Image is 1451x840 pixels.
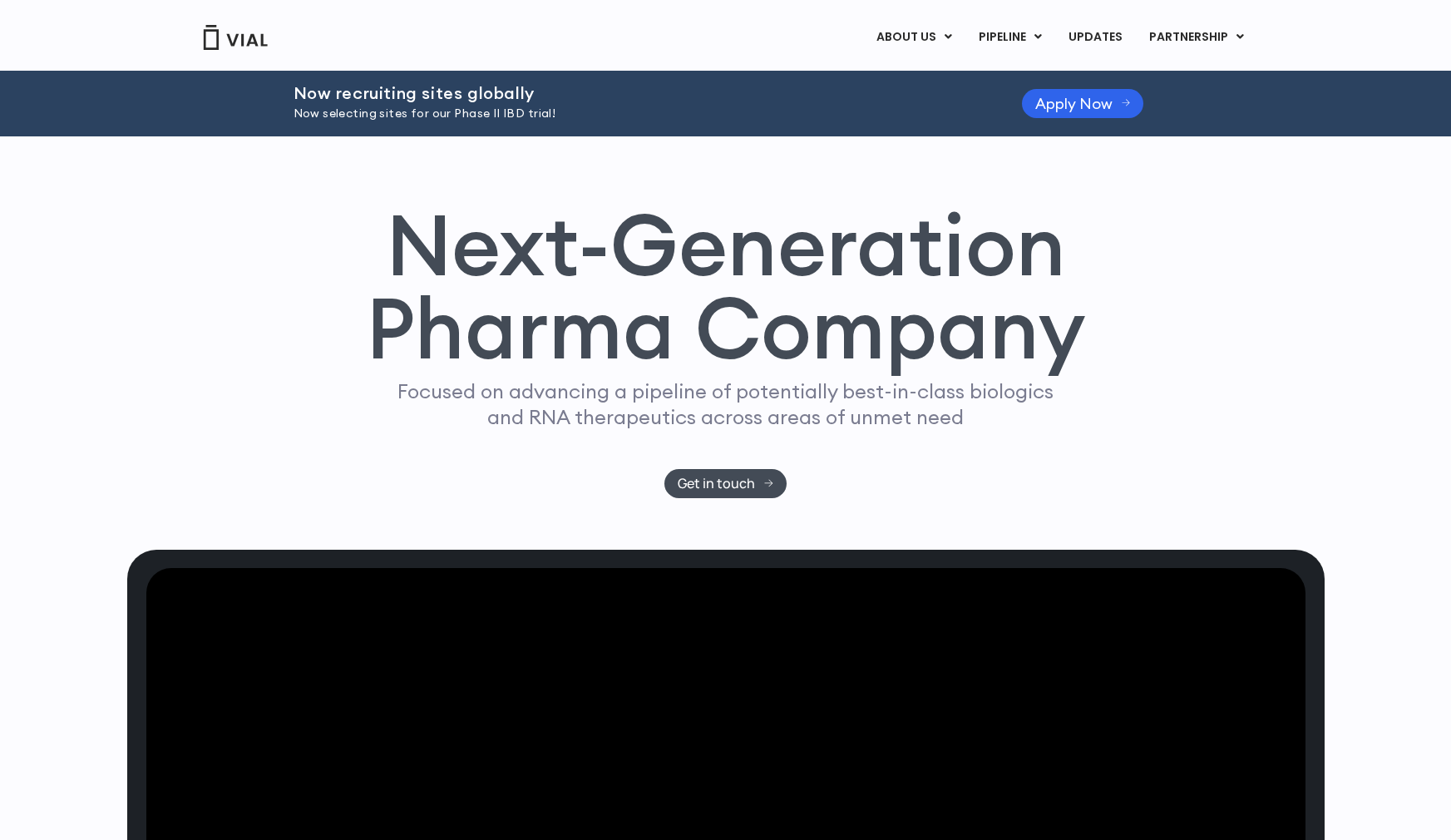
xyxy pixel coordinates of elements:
[1055,23,1135,52] a: UPDATES
[294,84,980,102] h2: Now recruiting sites globally
[678,477,755,490] span: Get in touch
[366,203,1086,371] h1: Next-Generation Pharma Company
[294,105,980,123] p: Now selecting sites for our Phase II IBD trial!
[965,23,1054,52] a: PIPELINEMenu Toggle
[391,378,1061,430] p: Focused on advancing a pipeline of potentially best-in-class biologics and RNA therapeutics acros...
[1136,23,1257,52] a: PARTNERSHIPMenu Toggle
[1022,89,1144,118] a: Apply Now
[1035,97,1113,110] span: Apply Now
[202,25,269,50] img: Vial Logo
[664,469,787,498] a: Get in touch
[863,23,965,52] a: ABOUT USMenu Toggle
